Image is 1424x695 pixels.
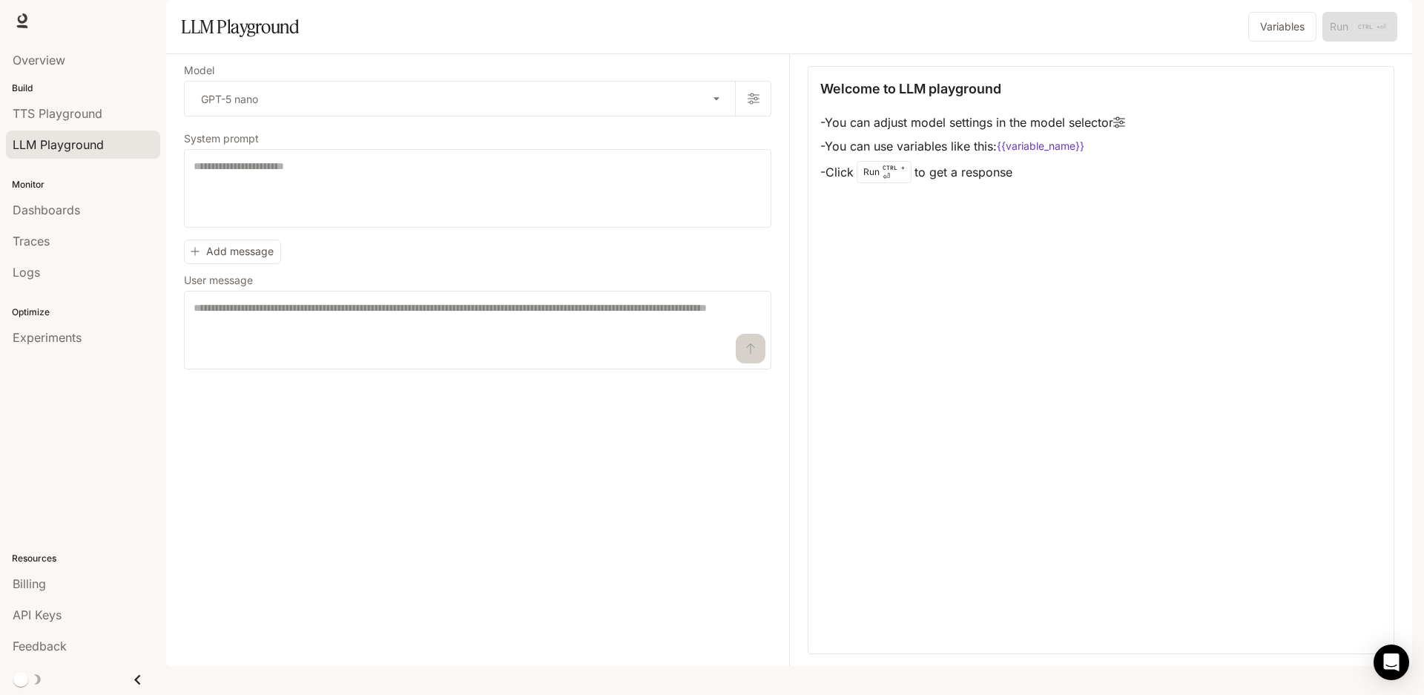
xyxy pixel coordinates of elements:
[184,65,214,76] p: Model
[997,139,1084,154] code: {{variable_name}}
[1248,12,1316,42] button: Variables
[820,134,1125,158] li: - You can use variables like this:
[820,158,1125,186] li: - Click to get a response
[857,161,912,183] div: Run
[883,163,905,172] p: CTRL +
[820,79,1001,99] p: Welcome to LLM playground
[181,12,299,42] h1: LLM Playground
[184,275,253,286] p: User message
[185,82,735,116] div: GPT-5 nano
[184,134,259,144] p: System prompt
[820,111,1125,134] li: - You can adjust model settings in the model selector
[883,163,905,181] p: ⏎
[1374,645,1409,680] div: Open Intercom Messenger
[184,240,281,264] button: Add message
[201,91,258,107] p: GPT-5 nano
